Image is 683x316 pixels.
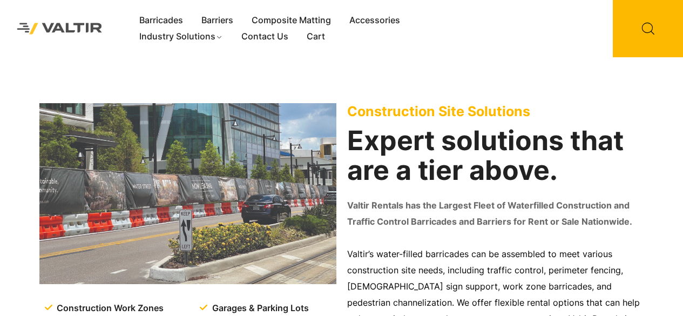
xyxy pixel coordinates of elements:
[242,12,340,29] a: Composite Matting
[347,126,644,185] h2: Expert solutions that are a tier above.
[130,29,232,45] a: Industry Solutions
[232,29,297,45] a: Contact Us
[297,29,334,45] a: Cart
[347,198,644,230] p: Valtir Rentals has the Largest Fleet of Waterfilled Construction and Traffic Control Barricades a...
[347,103,644,119] p: Construction Site Solutions
[340,12,409,29] a: Accessories
[192,12,242,29] a: Barriers
[8,14,111,43] img: Valtir Rentals
[130,12,192,29] a: Barricades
